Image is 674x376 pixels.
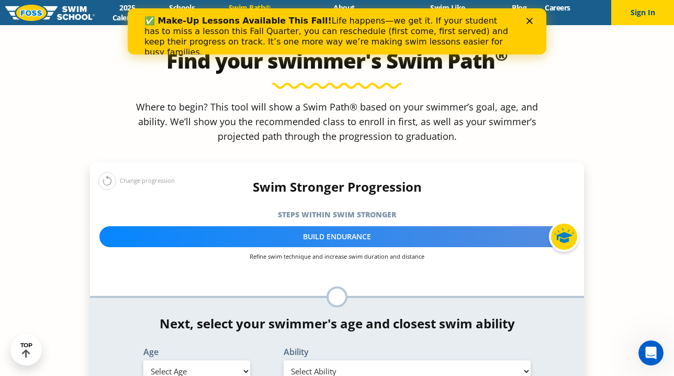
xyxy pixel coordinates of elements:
[17,7,204,17] b: ✅ Make-Up Lessons Available This Fall!
[296,3,392,23] a: About [PERSON_NAME]
[90,48,584,73] h2: Find your swimmer's Swim Path
[399,9,409,16] div: Close
[17,7,385,49] div: Life happens—we get it. If your student has to miss a lesson this Fall Quarter, you can reschedul...
[536,3,579,13] a: Careers
[98,172,175,190] div: Change progression
[90,207,584,222] h5: Steps within Swim Stronger
[392,3,503,23] a: Swim Like [PERSON_NAME]
[128,8,546,54] iframe: Intercom live chat banner
[99,226,575,247] div: Build Endurance
[284,348,531,356] label: Ability
[503,3,536,13] a: Blog
[143,348,250,356] label: Age
[20,342,32,358] div: TOP
[95,3,160,23] a: 2025 Calendar
[99,252,575,260] p: Refine swim technique and increase swim duration and distance
[204,3,296,23] a: Swim Path® Program
[5,5,95,21] img: FOSS Swim School Logo
[132,99,542,143] p: Where to begin? This tool will show a Swim Path® based on your swimmer’s goal, age, and ability. ...
[90,316,584,331] h4: Next, select your swimmer's age and closest swim ability
[495,44,508,65] sup: ®
[160,3,204,13] a: Schools
[90,180,584,194] h4: Swim Stronger Progression
[638,340,664,366] iframe: Intercom live chat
